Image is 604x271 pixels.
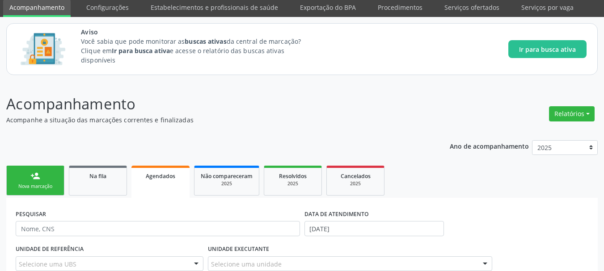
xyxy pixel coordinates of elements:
[30,171,40,181] div: person_add
[16,207,46,221] label: PESQUISAR
[208,242,269,256] label: UNIDADE EXECUTANTE
[89,172,106,180] span: Na fila
[112,46,170,55] strong: Ir para busca ativa
[549,106,595,121] button: Relatórios
[304,221,444,236] input: Selecione um intervalo
[279,172,307,180] span: Resolvidos
[341,172,371,180] span: Cancelados
[333,180,378,187] div: 2025
[17,29,68,69] img: Imagem de CalloutCard
[185,37,226,46] strong: buscas ativas
[304,207,369,221] label: DATA DE ATENDIMENTO
[211,259,282,269] span: Selecione uma unidade
[6,115,420,125] p: Acompanhe a situação das marcações correntes e finalizadas
[508,40,587,58] button: Ir para busca ativa
[6,93,420,115] p: Acompanhamento
[201,172,253,180] span: Não compareceram
[13,183,58,190] div: Nova marcação
[16,221,300,236] input: Nome, CNS
[81,37,317,65] p: Você sabia que pode monitorar as da central de marcação? Clique em e acesse o relatório das busca...
[270,180,315,187] div: 2025
[450,140,529,151] p: Ano de acompanhamento
[146,172,175,180] span: Agendados
[16,242,84,256] label: UNIDADE DE REFERÊNCIA
[519,45,576,54] span: Ir para busca ativa
[81,27,317,37] span: Aviso
[201,180,253,187] div: 2025
[19,259,76,269] span: Selecione uma UBS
